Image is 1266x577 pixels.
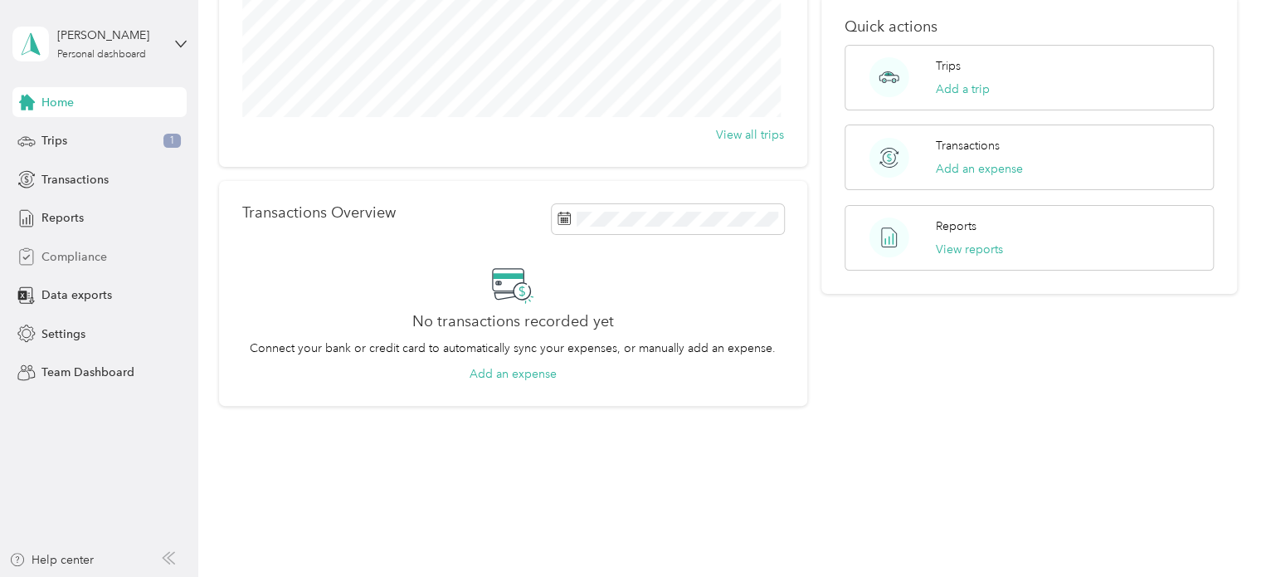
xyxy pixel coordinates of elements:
p: Reports [936,218,976,235]
span: Data exports [41,286,112,304]
h2: No transactions recorded yet [412,313,614,330]
p: Trips [936,57,961,75]
span: Transactions [41,171,109,188]
p: Quick actions [845,18,1214,36]
p: Connect your bank or credit card to automatically sync your expenses, or manually add an expense. [250,340,776,357]
span: Team Dashboard [41,364,134,381]
span: Settings [41,325,85,343]
span: Reports [41,209,84,227]
button: View all trips [716,126,784,144]
button: View reports [936,241,1003,258]
button: Help center [9,551,94,569]
iframe: Everlance-gr Chat Button Frame [1173,484,1266,577]
span: Compliance [41,248,107,266]
div: [PERSON_NAME] [57,27,161,44]
span: Home [41,94,74,111]
span: Trips [41,132,67,149]
button: Add an expense [936,160,1023,178]
p: Transactions [936,137,1000,154]
button: Add a trip [936,81,990,98]
p: Transactions Overview [242,204,396,222]
button: Add an expense [470,365,557,383]
span: 1 [163,134,181,149]
div: Personal dashboard [57,50,146,60]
